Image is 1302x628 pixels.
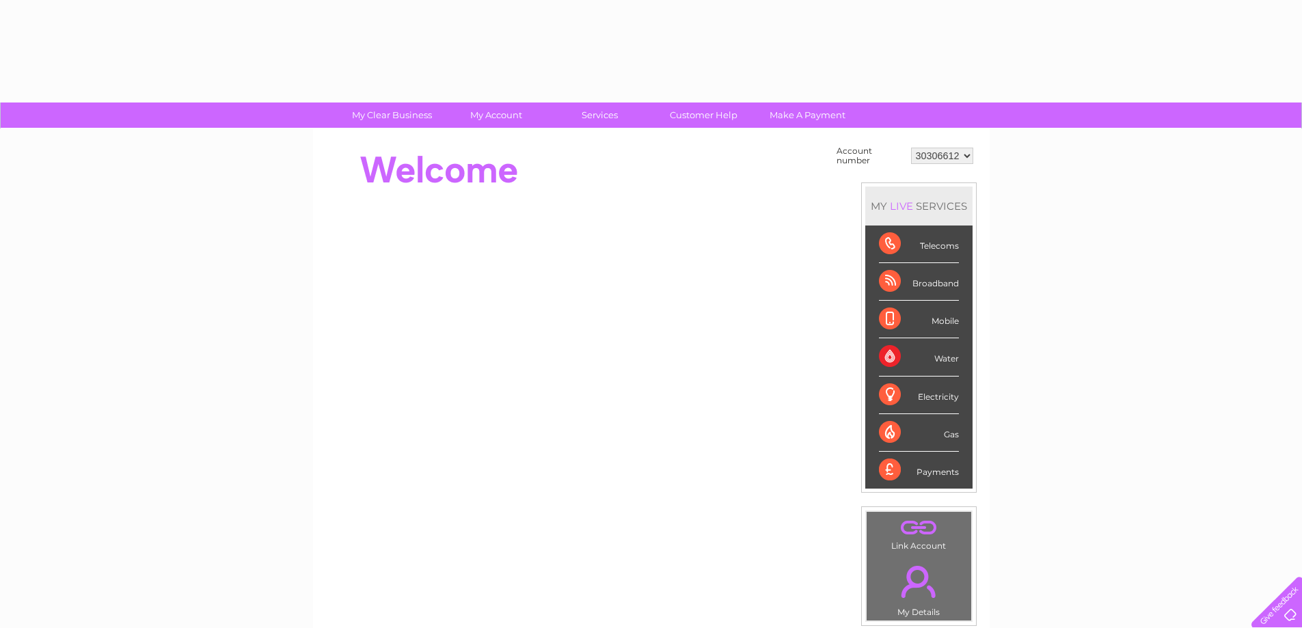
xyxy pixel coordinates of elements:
[866,554,972,621] td: My Details
[543,103,656,128] a: Services
[879,301,959,338] div: Mobile
[833,143,908,169] td: Account number
[751,103,864,128] a: Make A Payment
[647,103,760,128] a: Customer Help
[879,414,959,452] div: Gas
[870,515,968,539] a: .
[865,187,973,226] div: MY SERVICES
[870,558,968,605] a: .
[887,200,916,213] div: LIVE
[439,103,552,128] a: My Account
[879,263,959,301] div: Broadband
[879,452,959,489] div: Payments
[879,377,959,414] div: Electricity
[866,511,972,554] td: Link Account
[336,103,448,128] a: My Clear Business
[879,226,959,263] div: Telecoms
[879,338,959,376] div: Water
